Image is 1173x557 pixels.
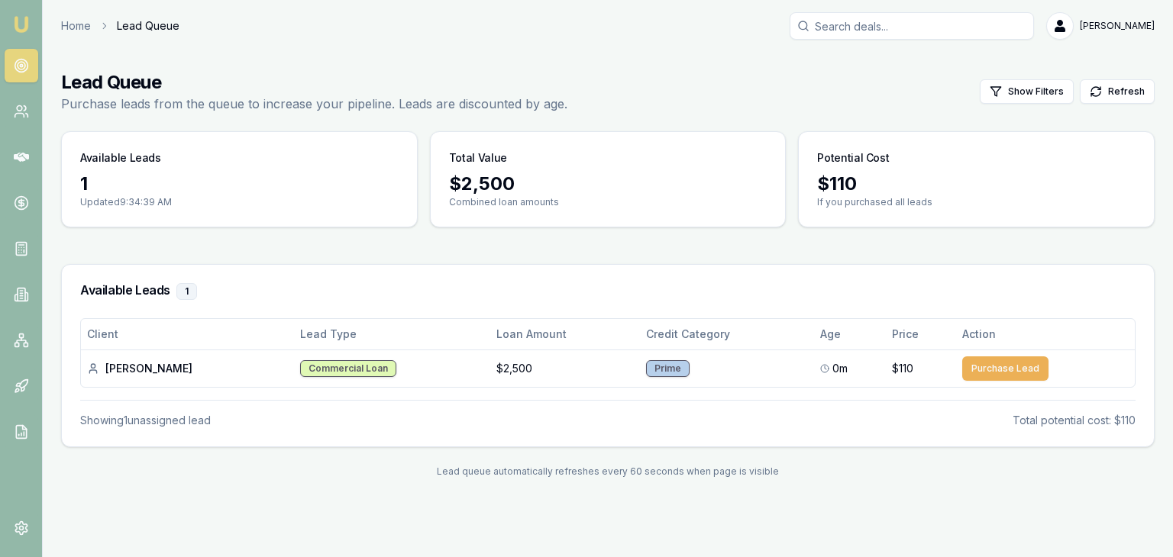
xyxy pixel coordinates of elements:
button: Show Filters [980,79,1074,104]
div: $ 110 [817,172,1136,196]
h1: Lead Queue [61,70,567,95]
th: Age [814,319,886,349]
p: If you purchased all leads [817,196,1136,208]
div: Lead queue automatically refreshes every 60 seconds when page is visible [61,465,1155,478]
th: Lead Type [294,319,490,349]
th: Client [81,319,294,349]
button: Refresh [1080,79,1155,104]
a: Home [61,18,91,34]
div: $ 2,500 [449,172,767,196]
div: 1 [80,172,399,196]
span: Lead Queue [117,18,179,34]
nav: breadcrumb [61,18,179,34]
td: $2,500 [490,349,640,387]
span: 0m [832,361,848,376]
div: Showing 1 unassigned lead [80,413,211,428]
div: 1 [176,283,197,300]
p: Purchase leads from the queue to increase your pipeline. Leads are discounted by age. [61,95,567,113]
th: Price [886,319,956,349]
span: [PERSON_NAME] [1080,20,1155,32]
div: [PERSON_NAME] [87,361,288,376]
th: Action [956,319,1135,349]
th: Credit Category [640,319,814,349]
h3: Total Value [449,150,507,166]
img: emu-icon-u.png [12,15,31,34]
div: Total potential cost: $110 [1013,413,1136,428]
p: Updated 9:34:39 AM [80,196,399,208]
div: Prime [646,360,690,377]
h3: Available Leads [80,283,1136,300]
div: Commercial Loan [300,360,396,377]
p: Combined loan amounts [449,196,767,208]
button: Purchase Lead [962,356,1049,381]
th: Loan Amount [490,319,640,349]
input: Search deals [790,12,1034,40]
h3: Available Leads [80,150,161,166]
h3: Potential Cost [817,150,889,166]
span: $110 [892,361,913,376]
